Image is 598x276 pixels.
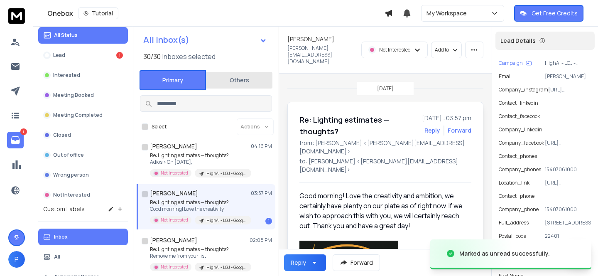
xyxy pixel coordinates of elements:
[545,60,591,67] p: HighAI - LGJ - GoogleMaps - 10/09
[150,199,250,206] p: Re: Lighting estimates — thoughts?
[499,86,548,93] p: company_instagram
[206,264,246,271] p: HighAI - LGJ - GoogleMaps - 10/09
[53,152,84,158] p: Out of office
[143,36,189,44] h1: All Inbox(s)
[435,47,449,53] p: Add to
[54,32,78,39] p: All Status
[206,170,246,177] p: HighAI - LGJ - GoogleMaps - 10/09
[499,100,538,106] p: contact_linkedin
[299,114,417,137] h1: Re: Lighting estimates — thoughts?
[78,7,118,19] button: Tutorial
[150,206,250,212] p: Good morning! Love the creativity
[287,35,334,43] h1: [PERSON_NAME]
[43,205,85,213] h3: Custom Labels
[499,113,540,120] p: contact_facebook
[53,72,80,79] p: Interested
[150,152,250,159] p: Re: Lighting estimates — thoughts?
[287,45,356,65] p: [PERSON_NAME][EMAIL_ADDRESS][DOMAIN_NAME]
[499,60,523,67] p: Campaign
[161,217,188,223] p: Not Interested
[499,219,529,226] p: full_address
[20,128,27,135] p: 1
[499,126,542,133] p: company_linkedin
[299,139,471,155] p: from: [PERSON_NAME] <[PERSON_NAME][EMAIL_ADDRESS][DOMAIN_NAME]>
[265,218,272,224] div: 1
[53,172,89,178] p: Wrong person
[54,234,68,240] p: Inbox
[545,180,591,186] p: [URL][DOMAIN_NAME]
[53,92,94,99] p: Meeting Booked
[47,7,385,19] div: Onebox
[499,73,512,80] p: Email
[545,166,591,173] p: 15407061000
[379,47,411,53] p: Not Interested
[206,71,272,89] button: Others
[545,219,591,226] p: [STREET_ADDRESS]
[422,114,471,122] p: [DATE] : 03:57 pm
[150,236,197,244] h1: [PERSON_NAME]
[545,140,591,146] p: [URL][DOMAIN_NAME]
[545,73,591,80] p: [PERSON_NAME][EMAIL_ADDRESS][DOMAIN_NAME]
[532,9,578,17] p: Get Free Credits
[377,85,394,92] p: [DATE]
[299,157,471,174] p: to: [PERSON_NAME] <[PERSON_NAME][EMAIL_ADDRESS][DOMAIN_NAME]>
[53,192,90,198] p: Not Interested
[499,166,541,173] p: company_phones
[499,140,544,146] p: company_facebook
[116,52,123,59] div: 1
[152,123,167,130] label: Select
[499,153,537,160] p: contact_phones
[459,249,550,258] div: Marked as unread successfully.
[150,159,250,165] p: Adios > On [DATE],
[161,264,188,270] p: Not Interested
[424,126,440,135] button: Reply
[150,189,198,197] h1: [PERSON_NAME]
[150,142,197,150] h1: [PERSON_NAME]
[545,206,591,213] p: 15407061000
[500,37,536,45] p: Lead Details
[499,180,529,186] p: location_link
[426,9,470,17] p: My Workspace
[333,254,380,271] button: Forward
[251,143,272,150] p: 04:16 PM
[251,190,272,197] p: 03:57 PM
[150,246,250,253] p: Re: Lighting estimates — thoughts?
[53,112,103,118] p: Meeting Completed
[150,253,250,259] p: Remove me from your list
[548,86,591,93] p: [URL][DOMAIN_NAME]
[499,193,534,200] p: contact_phone
[291,259,306,267] div: Reply
[162,52,216,62] h3: Inboxes selected
[161,170,188,176] p: Not Interested
[53,132,71,138] p: Closed
[499,206,539,213] p: company_phone
[54,254,60,260] p: All
[140,70,206,90] button: Primary
[8,251,25,268] span: P
[250,237,272,244] p: 02:08 PM
[206,217,246,224] p: HighAI - LGJ - GoogleMaps - 10/09
[143,52,161,62] span: 30 / 30
[53,52,65,59] p: Lead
